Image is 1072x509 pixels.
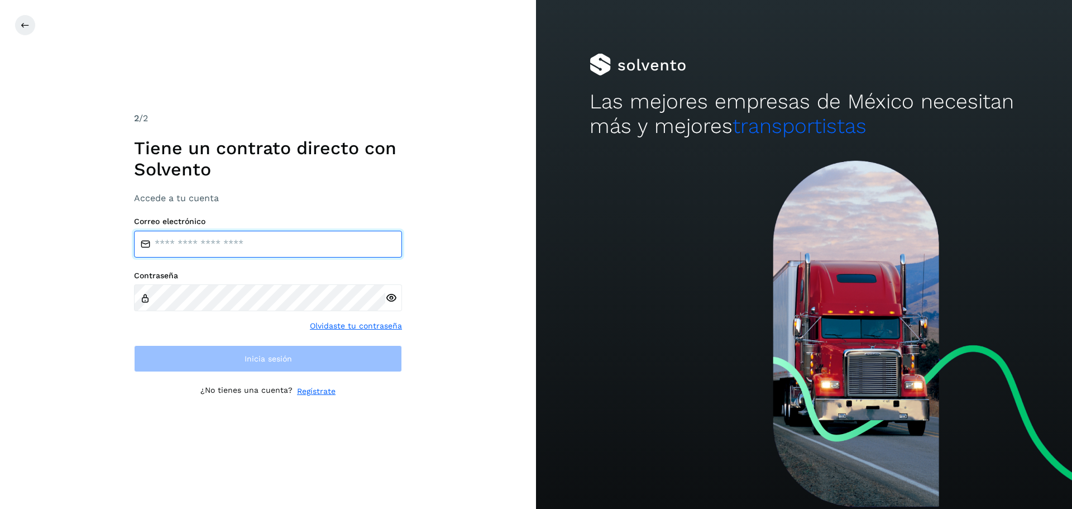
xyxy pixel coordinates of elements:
h2: Las mejores empresas de México necesitan más y mejores [590,89,1018,139]
label: Correo electrónico [134,217,402,226]
button: Inicia sesión [134,345,402,372]
a: Olvidaste tu contraseña [310,320,402,332]
div: /2 [134,112,402,125]
span: transportistas [733,114,867,138]
label: Contraseña [134,271,402,280]
span: 2 [134,113,139,123]
span: Inicia sesión [245,355,292,363]
a: Regístrate [297,386,336,397]
h3: Accede a tu cuenta [134,193,402,203]
h1: Tiene un contrato directo con Solvento [134,137,402,180]
p: ¿No tienes una cuenta? [200,386,293,397]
